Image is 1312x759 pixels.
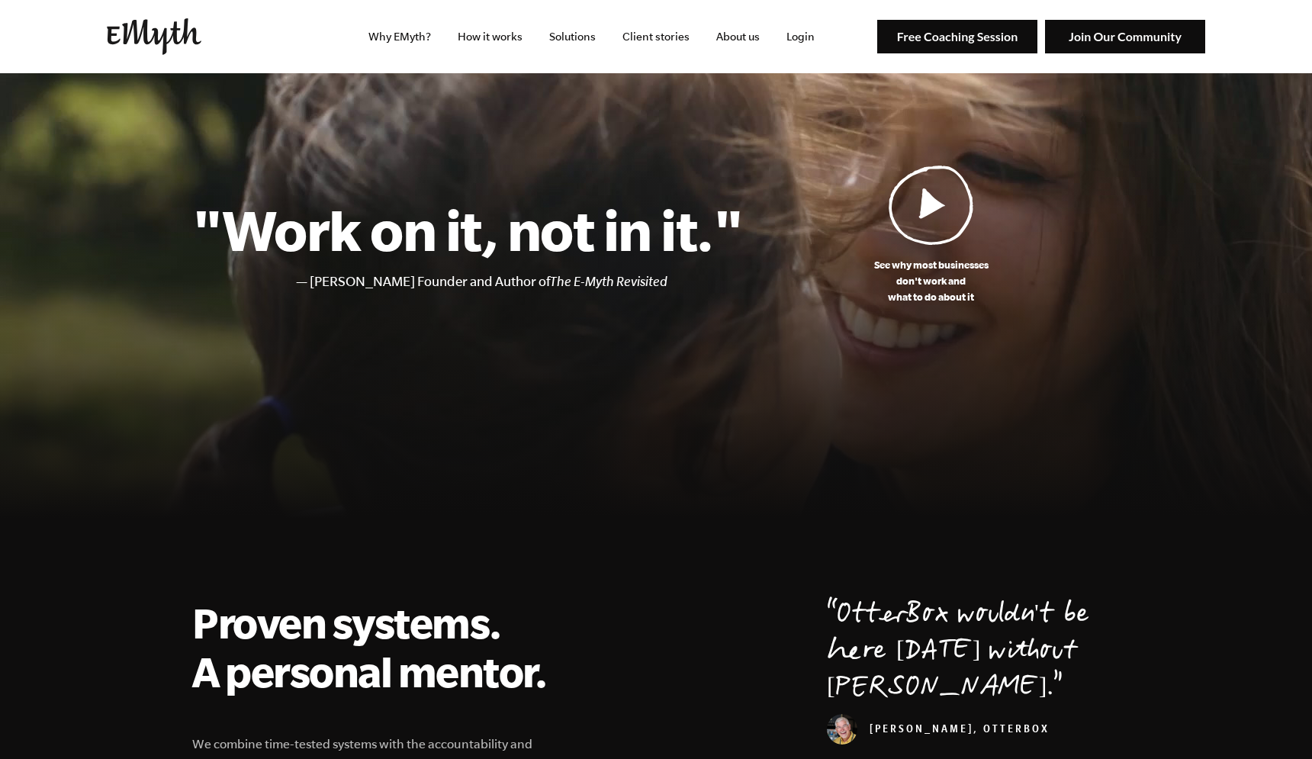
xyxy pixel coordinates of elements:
[310,271,742,293] li: [PERSON_NAME] Founder and Author of
[827,725,1050,737] cite: [PERSON_NAME], OtterBox
[550,274,667,289] i: The E-Myth Revisited
[827,598,1120,708] p: OtterBox wouldn't be here [DATE] without [PERSON_NAME].
[1045,20,1205,54] img: Join Our Community
[877,20,1037,54] img: Free Coaching Session
[107,18,201,55] img: EMyth
[742,165,1120,305] a: See why most businessesdon't work andwhat to do about it
[742,257,1120,305] p: See why most businesses don't work and what to do about it
[192,598,564,696] h2: Proven systems. A personal mentor.
[827,714,857,745] img: Curt Richardson, OtterBox
[889,165,974,245] img: Play Video
[192,196,742,263] h1: "Work on it, not in it."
